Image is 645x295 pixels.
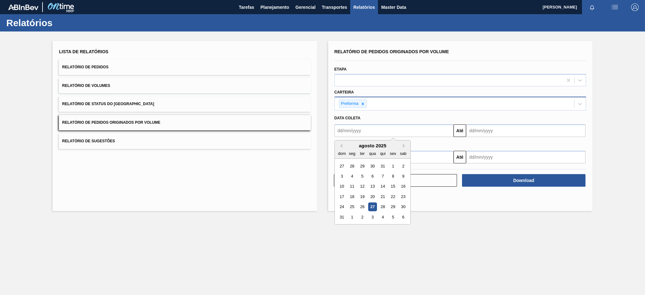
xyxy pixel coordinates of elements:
[337,161,408,222] div: month 2025-08
[454,151,466,163] button: Até
[378,203,387,211] div: Choose quinta-feira, 28 de agosto de 2025
[348,192,356,201] div: Choose segunda-feira, 18 de agosto de 2025
[389,192,397,201] div: Choose sexta-feira, 22 de agosto de 2025
[334,49,449,54] span: Relatório de Pedidos Originados por Volume
[338,162,346,170] div: Choose domingo, 27 de julho de 2025
[462,174,585,187] button: Download
[466,151,585,163] input: dd/mm/yyyy
[454,124,466,137] button: Até
[399,149,407,158] div: sab
[338,203,346,211] div: Choose domingo, 24 de agosto de 2025
[389,172,397,180] div: Choose sexta-feira, 8 de agosto de 2025
[466,124,585,137] input: dd/mm/yyyy
[239,3,254,11] span: Tarefas
[378,172,387,180] div: Choose quinta-feira, 7 de agosto de 2025
[6,19,118,26] h1: Relatórios
[59,133,311,149] button: Relatório de Sugestões
[399,213,407,221] div: Choose sábado, 6 de setembro de 2025
[358,192,366,201] div: Choose terça-feira, 19 de agosto de 2025
[358,162,366,170] div: Choose terça-feira, 29 de julho de 2025
[611,3,619,11] img: userActions
[389,203,397,211] div: Choose sexta-feira, 29 de agosto de 2025
[399,182,407,191] div: Choose sábado, 16 de agosto de 2025
[389,149,397,158] div: sex
[353,3,375,11] span: Relatórios
[378,213,387,221] div: Choose quinta-feira, 4 de setembro de 2025
[338,213,346,221] div: Choose domingo, 31 de agosto de 2025
[322,3,347,11] span: Transportes
[59,49,108,54] span: Lista de Relatórios
[378,149,387,158] div: qui
[368,182,377,191] div: Choose quarta-feira, 13 de agosto de 2025
[348,149,356,158] div: seg
[62,65,108,69] span: Relatório de Pedidos
[403,144,407,148] button: Next Month
[381,3,406,11] span: Master Data
[358,182,366,191] div: Choose terça-feira, 12 de agosto de 2025
[8,4,38,10] img: TNhmsLtSVTkK8tSr43FrP2fwEKptu5GPRR3wAAAABJRU5ErkJggg==
[59,115,311,130] button: Relatório de Pedidos Originados por Volume
[399,162,407,170] div: Choose sábado, 2 de agosto de 2025
[334,116,361,120] span: Data coleta
[368,203,377,211] div: Choose quarta-feira, 27 de agosto de 2025
[368,149,377,158] div: qua
[334,67,347,71] label: Etapa
[378,182,387,191] div: Choose quinta-feira, 14 de agosto de 2025
[348,213,356,221] div: Choose segunda-feira, 1 de setembro de 2025
[368,162,377,170] div: Choose quarta-feira, 30 de julho de 2025
[399,203,407,211] div: Choose sábado, 30 de agosto de 2025
[338,172,346,180] div: Choose domingo, 3 de agosto de 2025
[368,192,377,201] div: Choose quarta-feira, 20 de agosto de 2025
[348,172,356,180] div: Choose segunda-feira, 4 de agosto de 2025
[389,213,397,221] div: Choose sexta-feira, 5 de setembro de 2025
[62,83,110,88] span: Relatório de Volumes
[582,3,602,12] button: Notificações
[335,143,410,148] div: agosto 2025
[334,90,354,94] label: Carteira
[348,203,356,211] div: Choose segunda-feira, 25 de agosto de 2025
[378,162,387,170] div: Choose quinta-feira, 31 de julho de 2025
[358,149,366,158] div: ter
[62,139,115,143] span: Relatório de Sugestões
[339,100,360,108] div: Preforma
[59,96,311,112] button: Relatório de Status do [GEOGRAPHIC_DATA]
[334,174,457,187] button: Limpar
[399,172,407,180] div: Choose sábado, 9 de agosto de 2025
[399,192,407,201] div: Choose sábado, 23 de agosto de 2025
[62,102,154,106] span: Relatório de Status do [GEOGRAPHIC_DATA]
[338,182,346,191] div: Choose domingo, 10 de agosto de 2025
[348,162,356,170] div: Choose segunda-feira, 28 de julho de 2025
[389,162,397,170] div: Choose sexta-feira, 1 de agosto de 2025
[62,120,160,125] span: Relatório de Pedidos Originados por Volume
[295,3,316,11] span: Gerencial
[334,124,454,137] input: dd/mm/yyyy
[389,182,397,191] div: Choose sexta-feira, 15 de agosto de 2025
[348,182,356,191] div: Choose segunda-feira, 11 de agosto de 2025
[338,192,346,201] div: Choose domingo, 17 de agosto de 2025
[368,213,377,221] div: Choose quarta-feira, 3 de setembro de 2025
[368,172,377,180] div: Choose quarta-feira, 6 de agosto de 2025
[338,149,346,158] div: dom
[358,172,366,180] div: Choose terça-feira, 5 de agosto de 2025
[631,3,639,11] img: Logout
[59,78,311,94] button: Relatório de Volumes
[338,144,342,148] button: Previous Month
[260,3,289,11] span: Planejamento
[358,203,366,211] div: Choose terça-feira, 26 de agosto de 2025
[59,60,311,75] button: Relatório de Pedidos
[378,192,387,201] div: Choose quinta-feira, 21 de agosto de 2025
[358,213,366,221] div: Choose terça-feira, 2 de setembro de 2025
